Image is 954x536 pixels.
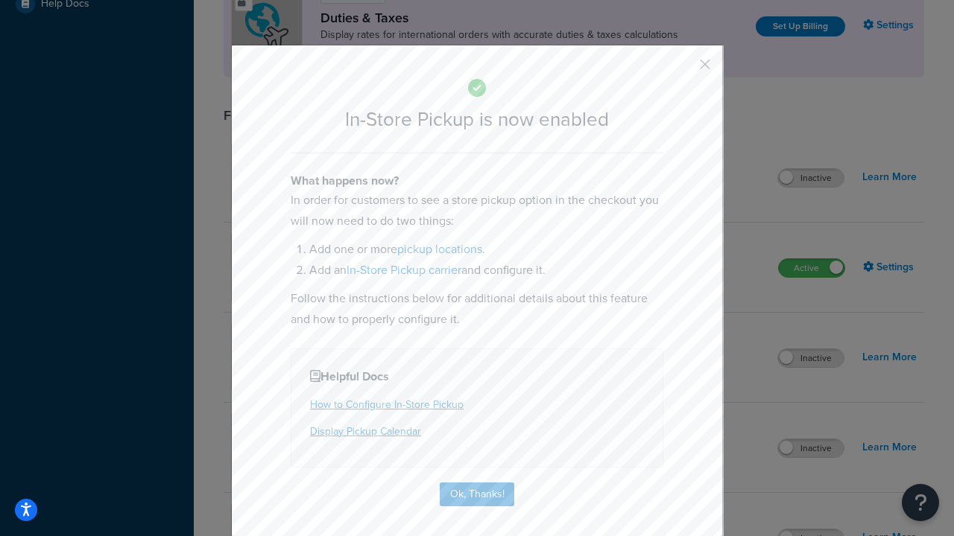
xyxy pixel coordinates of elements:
li: Add one or more . [309,239,663,260]
a: Display Pickup Calendar [310,424,421,439]
h4: Helpful Docs [310,368,644,386]
li: Add an and configure it. [309,260,663,281]
p: Follow the instructions below for additional details about this feature and how to properly confi... [291,288,663,330]
a: pickup locations [397,240,482,258]
a: In-Store Pickup carrier [347,261,461,278]
h2: In-Store Pickup is now enabled [291,109,663,130]
a: How to Configure In-Store Pickup [310,397,464,412]
button: Ok, Thanks! [440,482,514,506]
p: In order for customers to see a store pickup option in the checkout you will now need to do two t... [291,190,663,232]
h4: What happens now? [291,172,663,190]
